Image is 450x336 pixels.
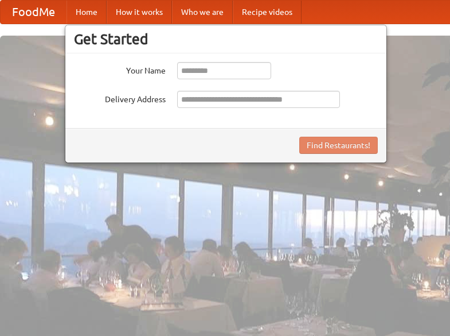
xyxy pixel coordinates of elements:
[1,1,66,24] a: FoodMe
[74,30,378,48] h3: Get Started
[74,62,166,76] label: Your Name
[299,137,378,154] button: Find Restaurants!
[107,1,172,24] a: How it works
[74,91,166,105] label: Delivery Address
[172,1,233,24] a: Who we are
[233,1,302,24] a: Recipe videos
[66,1,107,24] a: Home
